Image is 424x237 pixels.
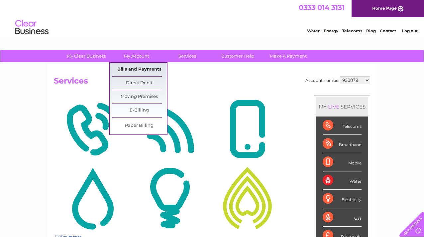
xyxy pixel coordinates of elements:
a: Bills and Payments [112,63,167,76]
div: Mobile [323,153,362,171]
img: Water [55,166,130,230]
div: Broadband [323,135,362,153]
a: Energy [324,28,338,33]
a: Water [307,28,320,33]
a: Blog [366,28,376,33]
a: E-Billing [112,104,167,117]
img: logo.png [15,17,49,38]
div: Electricity [323,190,362,208]
img: Telecoms [55,97,130,161]
div: LIVE [327,104,341,110]
h2: Services [54,76,370,89]
div: MY SERVICES [316,97,368,116]
img: Mobile [210,97,284,161]
a: Telecoms [342,28,362,33]
a: Contact [380,28,396,33]
div: Gas [323,208,362,227]
div: Clear Business is a trading name of Verastar Limited (registered in [GEOGRAPHIC_DATA] No. 3667643... [2,4,316,32]
a: Moving Premises [112,90,167,104]
img: Electricity [133,166,207,230]
a: My Account [109,50,164,62]
div: Water [323,171,362,190]
a: Services [160,50,215,62]
img: Gas [210,166,284,230]
div: Account number [305,76,370,84]
a: Paper Billing [112,119,167,132]
div: Telecoms [323,117,362,135]
a: 0333 014 3131 [299,3,345,12]
a: Log out [402,28,418,33]
a: Make A Payment [261,50,316,62]
a: My Clear Business [59,50,114,62]
a: Customer Help [210,50,265,62]
a: Direct Debit [112,77,167,90]
img: Broadband [133,97,207,161]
